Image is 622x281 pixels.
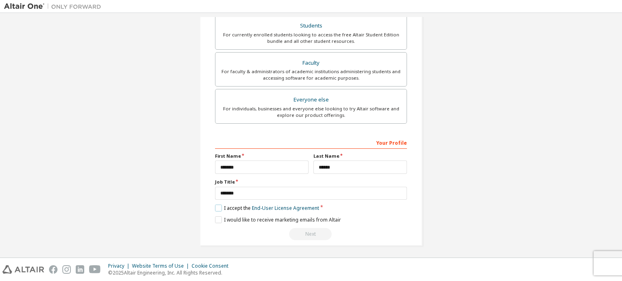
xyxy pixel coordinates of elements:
[220,106,402,118] div: For individuals, businesses and everyone else looking to try Altair software and explore our prod...
[220,68,402,81] div: For faculty & administrators of academic institutions administering students and accessing softwa...
[220,57,402,69] div: Faculty
[4,2,105,11] img: Altair One
[215,136,407,149] div: Your Profile
[108,269,233,276] p: © 2025 Altair Engineering, Inc. All Rights Reserved.
[252,205,319,211] a: End-User License Agreement
[215,228,407,240] div: Read and acccept EULA to continue
[220,20,402,32] div: Students
[313,153,407,159] label: Last Name
[2,265,44,274] img: altair_logo.svg
[220,32,402,44] div: For currently enrolled students looking to access the free Altair Student Edition bundle and all ...
[192,263,233,269] div: Cookie Consent
[89,265,101,274] img: youtube.svg
[132,263,192,269] div: Website Terms of Use
[215,216,341,223] label: I would like to receive marketing emails from Altair
[215,153,309,159] label: First Name
[220,94,402,106] div: Everyone else
[108,263,132,269] div: Privacy
[215,205,319,211] label: I accept the
[76,265,84,274] img: linkedin.svg
[62,265,71,274] img: instagram.svg
[215,179,407,185] label: Job Title
[49,265,58,274] img: facebook.svg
